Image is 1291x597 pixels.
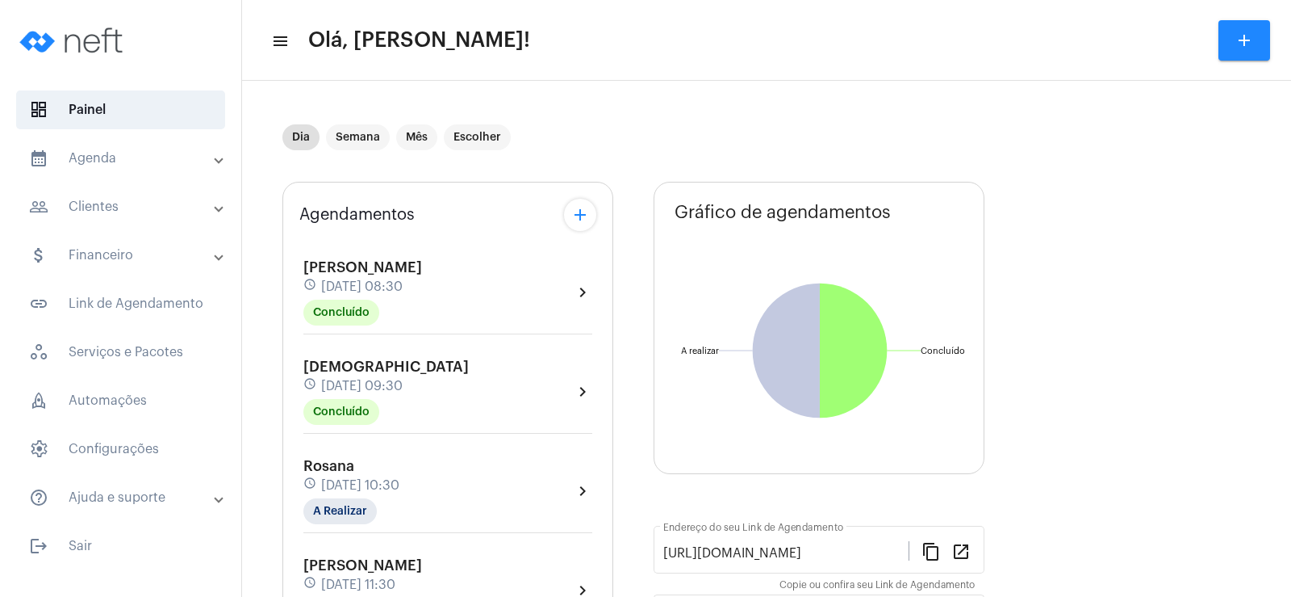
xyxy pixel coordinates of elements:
[303,576,318,594] mat-icon: schedule
[299,206,415,224] span: Agendamentos
[271,32,287,51] mat-icon: sidenav icon
[951,541,971,561] mat-icon: open_in_new
[303,498,377,524] mat-chip: A Realizar
[29,246,215,265] mat-panel-title: Financeiro
[303,278,318,296] mat-icon: schedule
[29,246,48,265] mat-icon: sidenav icon
[303,359,469,374] span: [DEMOGRAPHIC_DATA]
[303,459,354,473] span: Rosana
[303,260,422,275] span: [PERSON_NAME]
[29,100,48,120] span: sidenav icon
[321,578,395,592] span: [DATE] 11:30
[321,478,399,493] span: [DATE] 10:30
[663,546,909,561] input: Link
[13,8,134,73] img: logo-neft-novo-2.png
[29,343,48,362] span: sidenav icon
[29,488,48,507] mat-icon: sidenav icon
[303,558,422,573] span: [PERSON_NAME]
[16,430,225,469] span: Configurações
[303,377,318,395] mat-icon: schedule
[10,478,241,517] mat-expansion-panel-header: sidenav iconAjuda e suporte
[1235,31,1254,50] mat-icon: add
[16,527,225,565] span: Sair
[921,541,941,561] mat-icon: content_copy
[303,300,379,326] mat-chip: Concluído
[29,536,48,556] mat-icon: sidenav icon
[570,205,590,225] mat-icon: add
[396,124,437,150] mat-chip: Mês
[675,203,891,222] span: Gráfico de agendamentos
[303,399,379,425] mat-chip: Concluído
[29,197,48,217] mat-icon: sidenav icon
[573,283,592,302] mat-icon: chevron_right
[444,124,511,150] mat-chip: Escolher
[29,149,48,168] mat-icon: sidenav icon
[321,280,403,294] span: [DATE] 08:30
[29,391,48,410] span: sidenav icon
[29,197,215,217] mat-panel-title: Clientes
[573,481,592,501] mat-icon: chevron_right
[29,149,215,168] mat-panel-title: Agenda
[282,124,320,150] mat-chip: Dia
[326,124,390,150] mat-chip: Semana
[16,381,225,420] span: Automações
[10,187,241,226] mat-expansion-panel-header: sidenav iconClientes
[303,477,318,494] mat-icon: schedule
[308,27,530,53] span: Olá, [PERSON_NAME]!
[29,488,215,507] mat-panel-title: Ajuda e suporte
[921,347,965,355] text: Concluído
[10,236,241,275] mat-expansion-panel-header: sidenav iconFinanceiro
[16,284,225,323] span: Link de Agendamento
[10,139,241,178] mat-expansion-panel-header: sidenav iconAgenda
[16,333,225,372] span: Serviços e Pacotes
[321,379,403,393] span: [DATE] 09:30
[681,347,719,355] text: A realizar
[29,439,48,459] span: sidenav icon
[29,294,48,313] mat-icon: sidenav icon
[779,580,975,591] mat-hint: Copie ou confira seu Link de Agendamento
[573,382,592,402] mat-icon: chevron_right
[16,90,225,129] span: Painel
